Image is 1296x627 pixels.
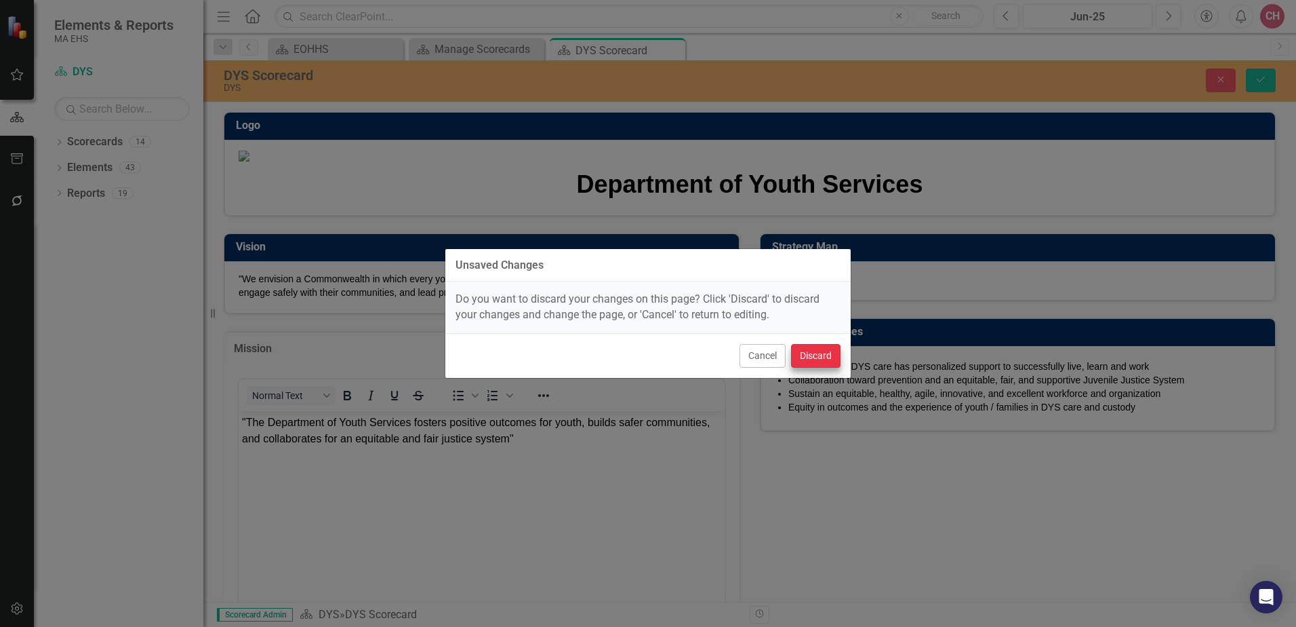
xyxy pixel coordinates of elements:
span: "The Department of Youth Services fosters positive outcomes for youth, builds safer communities, ... [3,5,471,33]
div: Do you want to discard your changes on this page? Click 'Discard' to discard your changes and cha... [445,282,851,333]
div: Unsaved Changes [455,259,544,271]
div: Open Intercom Messenger [1250,581,1282,613]
button: Cancel [740,344,786,368]
button: Discard [791,344,841,368]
